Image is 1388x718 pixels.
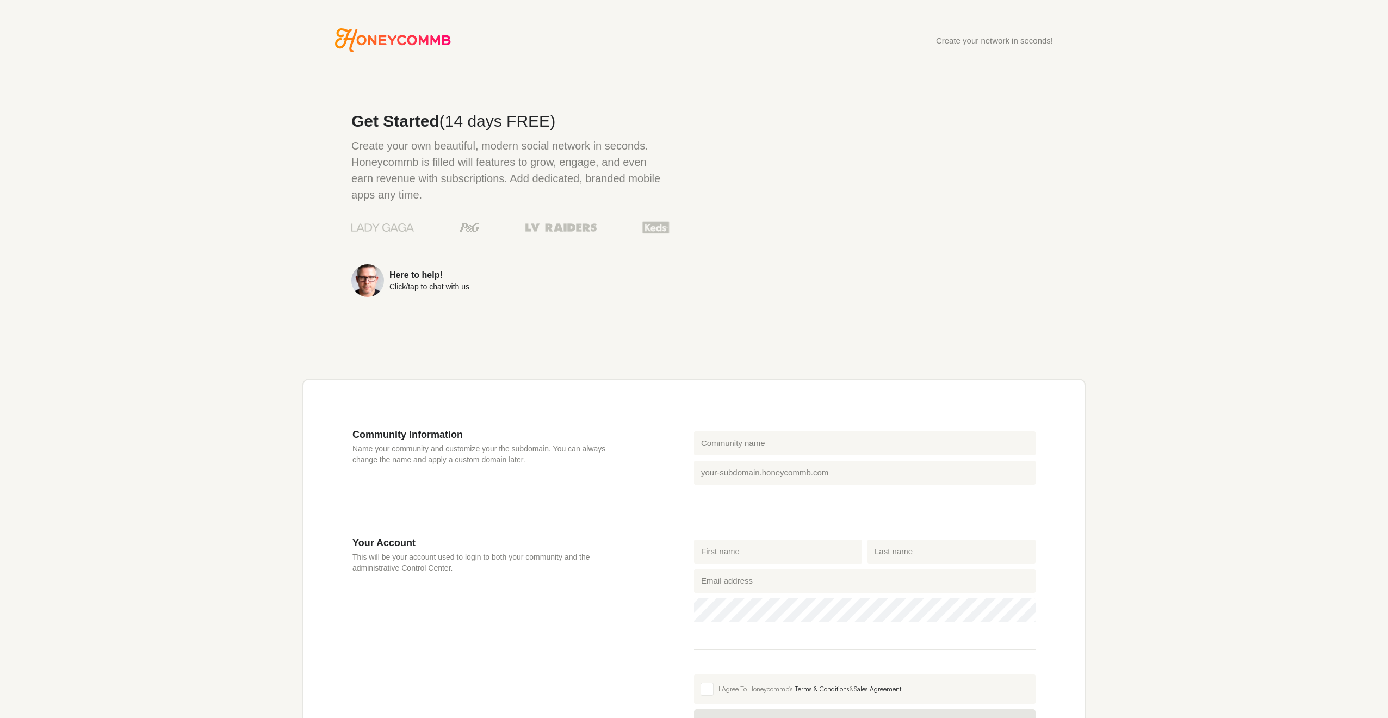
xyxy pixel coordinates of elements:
[694,540,862,564] input: First name
[335,28,451,52] svg: Honeycommb
[351,138,670,203] p: Create your own beautiful, modern social network in seconds. Honeycommb is filled will features t...
[854,685,901,693] a: Sales Agreement
[718,684,1029,694] div: I Agree To Honeycommb's &
[351,264,384,297] img: Sean
[351,219,414,236] img: Lady Gaga
[351,113,670,129] h2: Get Started
[694,431,1036,455] input: Community name
[351,264,670,297] a: Here to help!Click/tap to chat with us
[525,223,597,232] img: Las Vegas Raiders
[352,443,629,465] p: Name your community and customize your the subdomain. You can always change the name and apply a ...
[439,112,555,130] span: (14 days FREE)
[389,271,469,280] div: Here to help!
[694,461,1036,485] input: your-subdomain.honeycommb.com
[352,537,629,549] h3: Your Account
[795,685,850,693] a: Terms & Conditions
[352,429,629,441] h3: Community Information
[352,552,629,573] p: This will be your account used to login to both your community and the administrative Control Cen...
[867,540,1036,564] input: Last name
[694,569,1036,593] input: Email address
[642,220,670,234] img: Keds
[335,28,451,52] a: Go to Honeycommb homepage
[460,223,480,232] img: Procter & Gamble
[389,283,469,290] div: Click/tap to chat with us
[936,36,1053,45] div: Create your network in seconds!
